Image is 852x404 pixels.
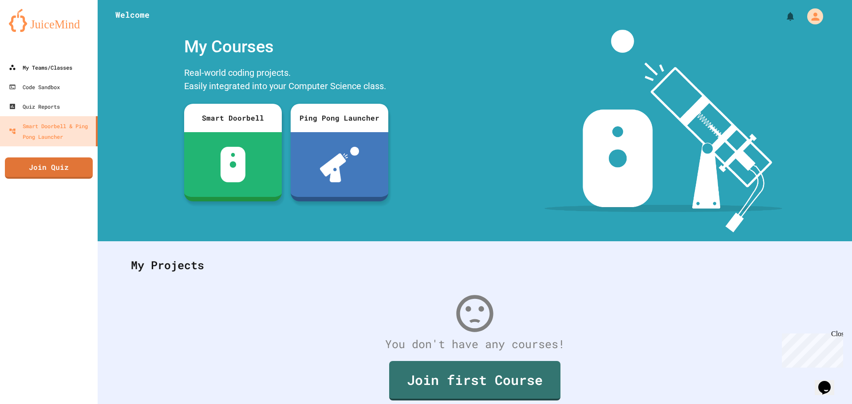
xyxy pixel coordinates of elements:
[778,330,843,368] iframe: chat widget
[180,30,393,64] div: My Courses
[320,147,359,182] img: ppl-with-ball.png
[9,82,60,92] div: Code Sandbox
[815,369,843,395] iframe: chat widget
[122,248,828,282] div: My Projects
[122,336,828,353] div: You don't have any courses!
[798,6,825,27] div: My Account
[180,64,393,97] div: Real-world coding projects. Easily integrated into your Computer Science class.
[9,121,92,142] div: Smart Doorbell & Ping Pong Launcher
[5,157,93,179] a: Join Quiz
[291,104,388,132] div: Ping Pong Launcher
[544,30,782,232] img: banner-image-my-projects.png
[9,62,72,73] div: My Teams/Classes
[221,147,246,182] img: sdb-white.svg
[769,9,798,24] div: My Notifications
[9,101,60,112] div: Quiz Reports
[4,4,61,56] div: Chat with us now!Close
[389,361,560,400] a: Join first Course
[184,104,282,132] div: Smart Doorbell
[9,9,89,32] img: logo-orange.svg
